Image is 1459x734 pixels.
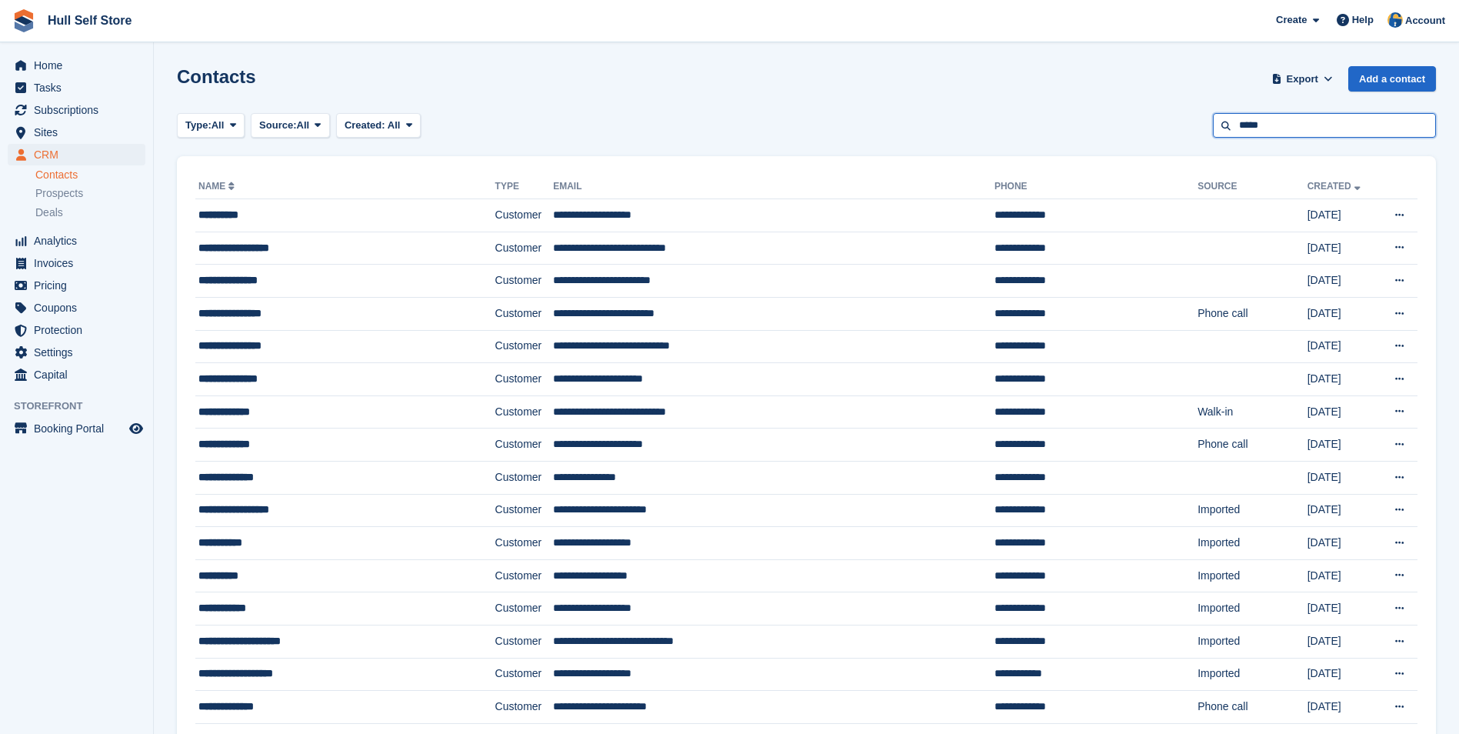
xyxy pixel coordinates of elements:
td: Imported [1198,625,1307,658]
span: Created: [345,119,385,131]
td: [DATE] [1307,559,1377,592]
a: Add a contact [1348,66,1436,92]
td: [DATE] [1307,494,1377,527]
td: [DATE] [1307,527,1377,560]
td: Customer [495,559,554,592]
span: Type: [185,118,212,133]
td: Customer [495,232,554,265]
td: Phone call [1198,691,1307,724]
span: Tasks [34,77,126,98]
th: Phone [994,175,1198,199]
a: menu [8,144,145,165]
td: Phone call [1198,429,1307,462]
td: [DATE] [1307,297,1377,330]
a: menu [8,364,145,385]
td: Customer [495,625,554,658]
button: Export [1268,66,1336,92]
a: menu [8,122,145,143]
td: Customer [495,461,554,494]
td: Customer [495,199,554,232]
td: [DATE] [1307,429,1377,462]
a: menu [8,275,145,296]
td: Customer [495,429,554,462]
button: Type: All [177,113,245,138]
th: Source [1198,175,1307,199]
a: menu [8,319,145,341]
td: Imported [1198,559,1307,592]
td: [DATE] [1307,691,1377,724]
td: Imported [1198,658,1307,691]
a: menu [8,297,145,319]
span: Source: [259,118,296,133]
span: Coupons [34,297,126,319]
td: Customer [495,363,554,396]
td: Imported [1198,592,1307,626]
span: Create [1276,12,1307,28]
span: Settings [34,342,126,363]
a: Contacts [35,168,145,182]
span: Sites [34,122,126,143]
td: Phone call [1198,297,1307,330]
a: menu [8,342,145,363]
span: Deals [35,205,63,220]
td: Customer [495,265,554,298]
a: menu [8,230,145,252]
span: All [297,118,310,133]
td: Customer [495,494,554,527]
a: menu [8,252,145,274]
td: [DATE] [1307,658,1377,691]
td: Customer [495,297,554,330]
a: Created [1307,181,1364,192]
span: All [388,119,401,131]
td: [DATE] [1307,395,1377,429]
span: Subscriptions [34,99,126,121]
td: Imported [1198,494,1307,527]
span: Capital [34,364,126,385]
td: [DATE] [1307,461,1377,494]
a: Prospects [35,185,145,202]
span: Prospects [35,186,83,201]
button: Created: All [336,113,421,138]
span: Analytics [34,230,126,252]
button: Source: All [251,113,330,138]
a: Deals [35,205,145,221]
img: stora-icon-8386f47178a22dfd0bd8f6a31ec36ba5ce8667c1dd55bd0f319d3a0aa187defe.svg [12,9,35,32]
td: [DATE] [1307,625,1377,658]
span: Protection [34,319,126,341]
a: Hull Self Store [42,8,138,33]
span: Booking Portal [34,418,126,439]
td: [DATE] [1307,232,1377,265]
a: Preview store [127,419,145,438]
td: Customer [495,592,554,626]
td: Walk-in [1198,395,1307,429]
td: [DATE] [1307,265,1377,298]
td: [DATE] [1307,199,1377,232]
h1: Contacts [177,66,256,87]
span: Account [1405,13,1445,28]
span: Home [34,55,126,76]
a: menu [8,77,145,98]
th: Type [495,175,554,199]
a: menu [8,99,145,121]
span: Storefront [14,399,153,414]
a: menu [8,418,145,439]
td: Customer [495,658,554,691]
td: Customer [495,691,554,724]
a: Name [198,181,238,192]
td: [DATE] [1307,592,1377,626]
td: [DATE] [1307,363,1377,396]
td: Imported [1198,527,1307,560]
span: All [212,118,225,133]
td: [DATE] [1307,330,1377,363]
span: Invoices [34,252,126,274]
th: Email [553,175,994,199]
td: Customer [495,527,554,560]
span: Help [1352,12,1374,28]
span: Pricing [34,275,126,296]
td: Customer [495,395,554,429]
img: Hull Self Store [1387,12,1403,28]
span: CRM [34,144,126,165]
span: Export [1287,72,1318,87]
td: Customer [495,330,554,363]
a: menu [8,55,145,76]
